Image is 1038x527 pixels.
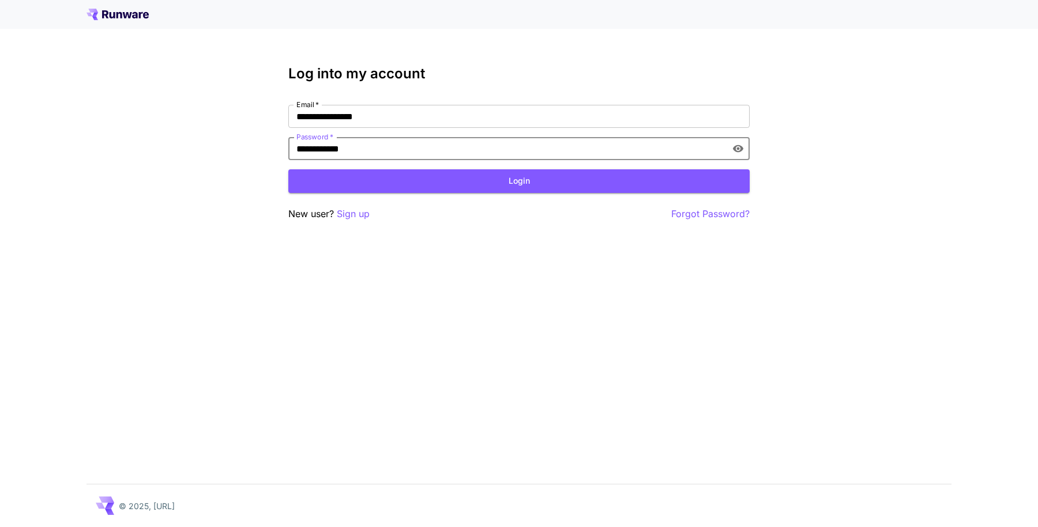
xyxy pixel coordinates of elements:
h3: Log into my account [288,66,750,82]
button: Forgot Password? [671,207,750,221]
p: New user? [288,207,370,221]
button: Sign up [337,207,370,221]
label: Password [296,132,333,142]
p: © 2025, [URL] [119,500,175,512]
button: toggle password visibility [728,138,749,159]
button: Login [288,169,750,193]
label: Email [296,100,319,109]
